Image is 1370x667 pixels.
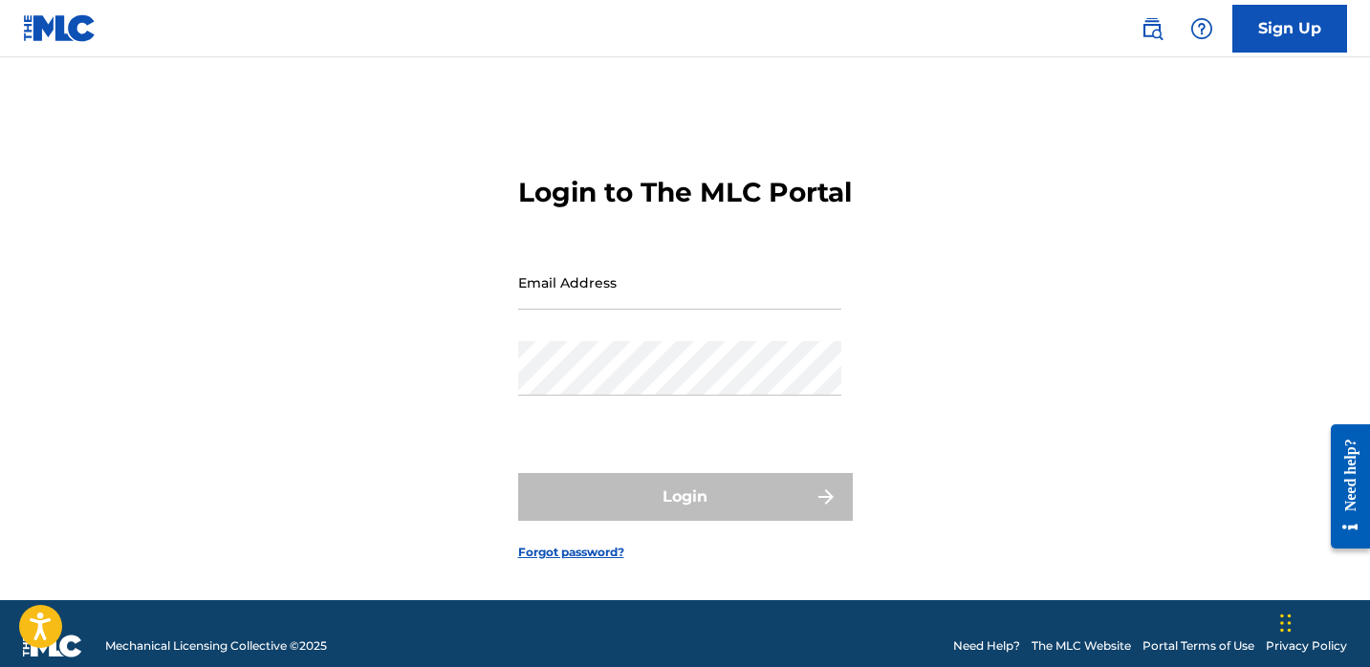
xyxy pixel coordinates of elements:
[1316,410,1370,564] iframe: Resource Center
[1133,10,1171,48] a: Public Search
[1280,594,1292,652] div: Drag
[518,544,624,561] a: Forgot password?
[105,637,327,655] span: Mechanical Licensing Collective © 2025
[1183,10,1221,48] div: Help
[1232,5,1347,53] a: Sign Up
[1141,17,1163,40] img: search
[1274,575,1370,667] iframe: Chat Widget
[1142,637,1254,655] a: Portal Terms of Use
[953,637,1020,655] a: Need Help?
[1032,637,1131,655] a: The MLC Website
[1266,637,1347,655] a: Privacy Policy
[518,176,852,209] h3: Login to The MLC Portal
[23,635,82,657] img: logo
[1190,17,1213,40] img: help
[23,14,97,42] img: MLC Logo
